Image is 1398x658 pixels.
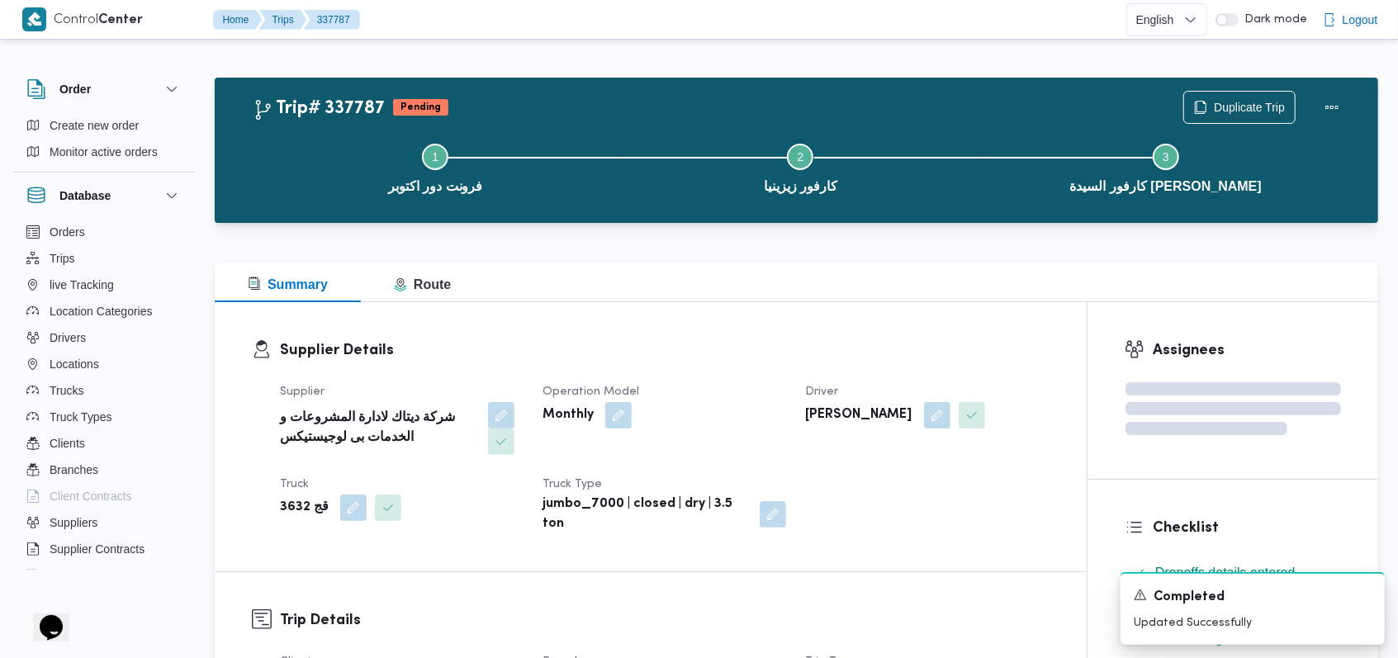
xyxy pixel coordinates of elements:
h3: Assignees [1153,339,1341,362]
iframe: chat widget [17,592,69,641]
span: Completed [1154,588,1225,608]
button: Order [26,79,182,99]
span: Branches [50,460,98,480]
span: Trips [50,249,75,268]
span: Trucks [50,381,83,400]
div: Notification [1134,587,1372,608]
span: 3 [1163,150,1169,163]
button: Database [26,186,182,206]
b: قج 3632 [280,498,329,518]
span: Monitor active orders [50,142,158,162]
span: Logout [1343,10,1378,30]
h3: Trip Details [280,609,1050,632]
button: Clients [20,430,188,457]
h2: Trip# 337787 [253,98,385,120]
span: Duplicate Trip [1214,97,1285,117]
span: Location Categories [50,301,153,321]
button: Client Contracts [20,483,188,509]
h3: Supplier Details [280,339,1050,362]
h3: Checklist [1153,517,1341,539]
img: X8yXhbKr1z7QwAAAABJRU5ErkJggg== [22,7,46,31]
span: كارفور السيدة [PERSON_NAME] [1070,177,1262,196]
b: jumbo_7000 | closed | dry | 3.5 ton [543,495,747,534]
div: Database [13,219,195,576]
span: Devices [50,566,91,585]
span: Dark mode [1239,13,1308,26]
button: Suppliers [20,509,188,536]
button: Duplicate Trip [1183,91,1296,124]
button: Supplier Contracts [20,536,188,562]
button: Truck Types [20,404,188,430]
button: فرونت دور اكتوبر [253,124,618,210]
button: Location Categories [20,298,188,324]
span: Operation Model [543,386,639,397]
button: Devices [20,562,188,589]
span: Supplier [280,386,325,397]
span: Truck Types [50,407,111,427]
button: Monitor active orders [20,139,188,165]
span: Pending [393,99,448,116]
button: Orders [20,219,188,245]
button: Branches [20,457,188,483]
button: Create new order [20,112,188,139]
button: Locations [20,351,188,377]
button: Trucks [20,377,188,404]
span: Locations [50,354,99,374]
span: Truck Type [543,479,602,490]
span: Orders [50,222,85,242]
b: شركة ديتاك لادارة المشروعات و الخدمات بى لوجيستيكس [280,409,476,448]
span: كارفور زيزينيا [764,177,837,196]
span: live Tracking [50,275,114,295]
span: Clients [50,433,85,453]
span: Supplier Contracts [50,539,145,559]
button: كارفور السيدة [PERSON_NAME] [983,124,1348,210]
button: Drivers [20,324,188,351]
span: Drivers [50,328,86,348]
h3: Order [59,79,91,99]
b: [PERSON_NAME] [806,405,912,425]
span: Suppliers [50,513,97,533]
button: live Tracking [20,272,188,298]
span: Truck [280,479,309,490]
span: Client Contracts [50,486,132,506]
button: Trips [20,245,188,272]
span: فرونت دور اكتوبر [388,177,483,196]
button: Trips [259,10,307,30]
button: كارفور زيزينيا [618,124,983,210]
button: 337787 [304,10,360,30]
b: Pending [400,102,441,112]
h3: Database [59,186,111,206]
div: Order [13,112,195,172]
span: Create new order [50,116,139,135]
span: Route [394,277,451,291]
b: Monthly [543,405,594,425]
p: Updated Successfully [1134,614,1372,632]
button: Logout [1316,3,1385,36]
button: Actions [1315,91,1348,124]
span: Summary [248,277,328,291]
span: 1 [432,150,438,163]
b: Center [99,14,144,26]
span: 2 [798,150,804,163]
button: Home [213,10,263,30]
span: Driver [806,386,839,397]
